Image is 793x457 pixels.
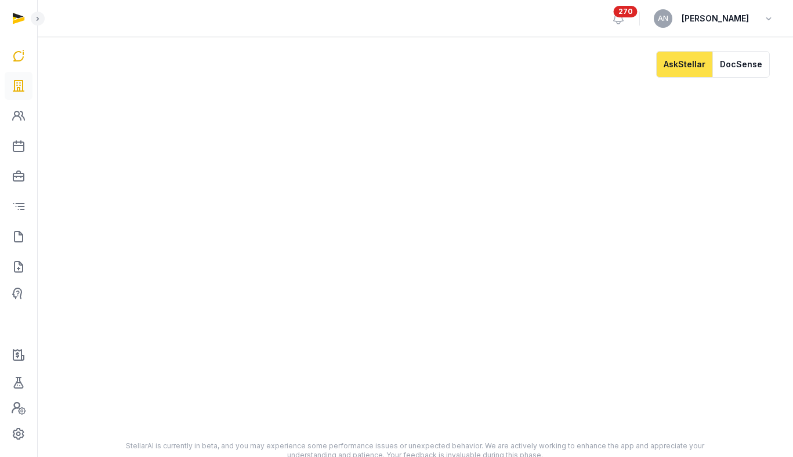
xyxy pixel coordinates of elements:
[658,15,668,22] span: AN
[712,51,770,78] button: DocSense
[654,9,672,28] button: AN
[656,51,712,78] button: AskStellar
[682,12,749,26] span: [PERSON_NAME]
[614,6,638,17] span: 270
